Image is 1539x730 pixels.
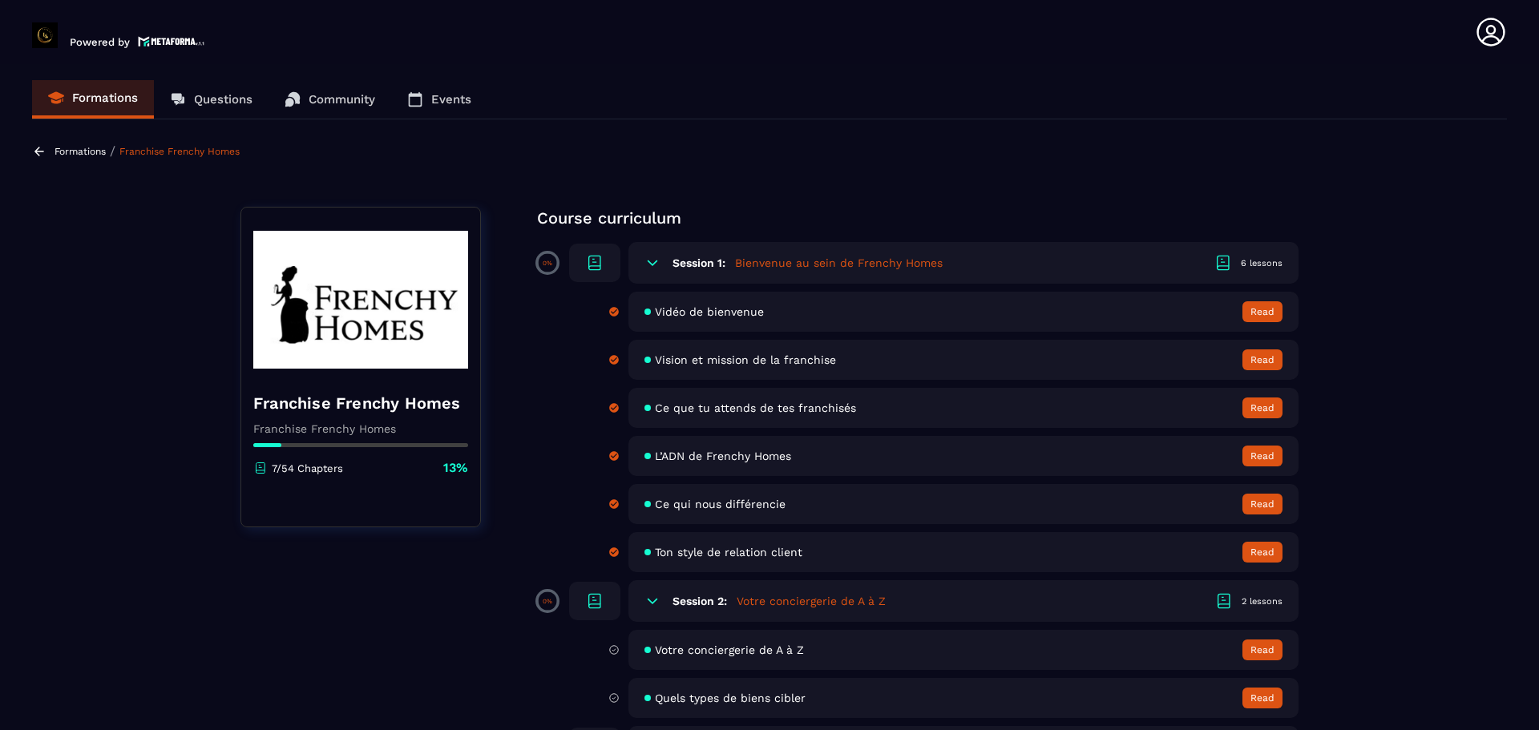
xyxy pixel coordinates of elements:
[391,80,487,119] a: Events
[253,422,468,435] p: Franchise Frenchy Homes
[55,146,106,157] a: Formations
[537,207,1299,229] p: Course curriculum
[1242,397,1282,418] button: Read
[655,353,836,366] span: Vision et mission de la franchise
[1242,446,1282,466] button: Read
[655,450,791,462] span: L’ADN de Frenchy Homes
[1242,301,1282,322] button: Read
[655,546,802,559] span: Ton style de relation client
[309,92,375,107] p: Community
[1242,688,1282,708] button: Read
[1242,639,1282,660] button: Read
[431,92,471,107] p: Events
[655,305,764,318] span: Vidéo de bienvenue
[1242,494,1282,514] button: Read
[673,256,725,269] h6: Session 1:
[1242,349,1282,370] button: Read
[154,80,269,119] a: Questions
[272,462,343,474] p: 7/54 Chapters
[253,392,468,414] h4: Franchise Frenchy Homes
[70,36,130,48] p: Powered by
[253,220,468,380] img: banner
[543,260,552,267] p: 0%
[110,143,115,159] span: /
[119,146,240,157] a: Franchise Frenchy Homes
[655,692,806,704] span: Quels types de biens cibler
[655,643,804,656] span: Votre conciergerie de A à Z
[655,498,786,510] span: Ce qui nous différencie
[737,593,886,609] h5: Votre conciergerie de A à Z
[1241,257,1282,269] div: 6 lessons
[1242,542,1282,563] button: Read
[32,80,154,119] a: Formations
[735,255,943,271] h5: Bienvenue au sein de Frenchy Homes
[269,80,391,119] a: Community
[138,34,205,48] img: logo
[655,401,856,414] span: Ce que tu attends de tes franchisés
[443,459,468,477] p: 13%
[32,22,58,48] img: logo-branding
[194,92,252,107] p: Questions
[72,91,138,105] p: Formations
[1242,595,1282,607] div: 2 lessons
[673,595,727,607] h6: Session 2:
[543,598,552,605] p: 0%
